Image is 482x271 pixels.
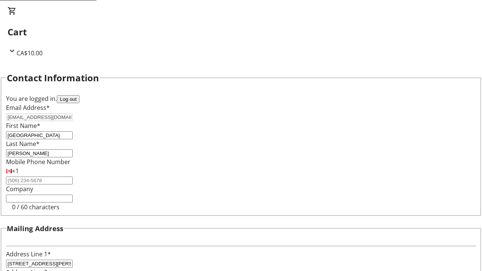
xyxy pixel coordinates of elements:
label: First Name* [6,122,40,130]
label: Mobile Phone Number [6,158,70,166]
button: Log out [57,95,79,103]
span: CA$10.00 [17,49,43,57]
label: Last Name* [6,140,40,148]
h3: Mailing Address [7,223,63,234]
div: You are logged in. [6,94,476,103]
h2: Contact Information [7,71,99,85]
label: Address Line 1* [6,250,51,258]
label: Email Address* [6,104,50,112]
label: Company [6,185,33,193]
h2: Cart [8,25,474,39]
input: Address [6,260,73,268]
div: CartCA$10.00 [8,6,474,58]
tr-character-limit: 0 / 60 characters [12,203,59,211]
input: (506) 234-5678 [6,177,73,184]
